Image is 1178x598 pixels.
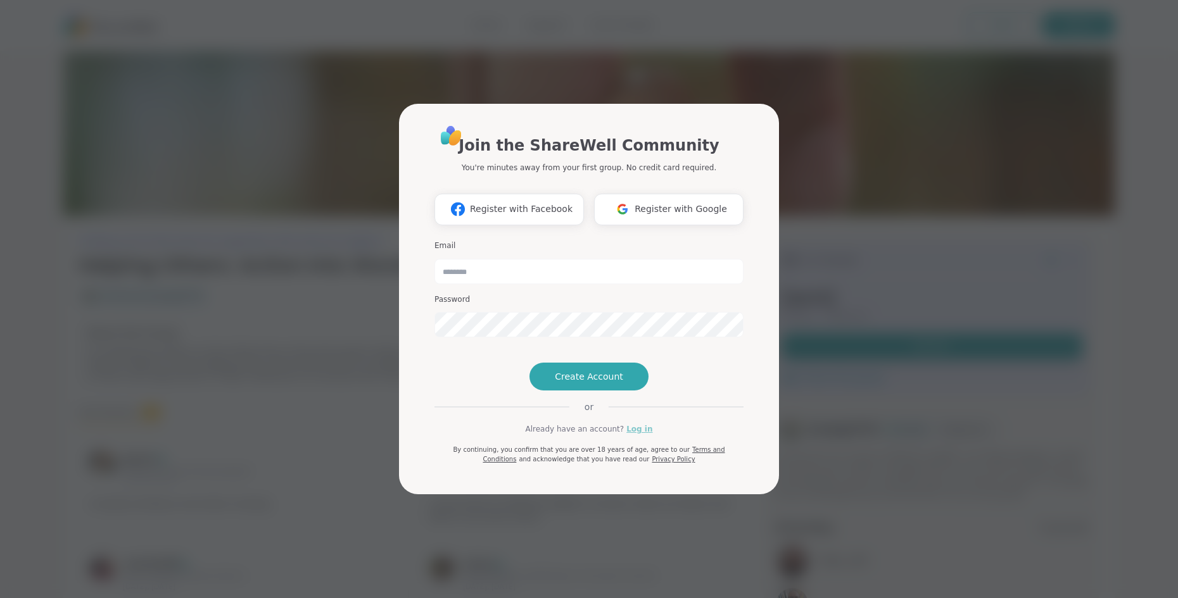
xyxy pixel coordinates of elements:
img: ShareWell Logomark [446,197,470,221]
span: or [569,401,609,413]
img: ShareWell Logomark [611,197,635,221]
span: Register with Facebook [470,202,573,216]
h1: Join the ShareWell Community [459,134,719,157]
p: You're minutes away from your first group. No credit card required. [462,162,716,173]
span: Already have an account? [525,423,624,435]
button: Register with Facebook [434,194,584,225]
button: Create Account [529,363,649,390]
img: ShareWell Logo [437,121,465,150]
button: Register with Google [594,194,744,225]
span: Create Account [555,370,623,383]
a: Privacy Policy [652,456,695,463]
span: and acknowledge that you have read our [519,456,649,463]
h3: Email [434,240,744,251]
span: Register with Google [635,202,727,216]
h3: Password [434,294,744,305]
span: By continuing, you confirm that you are over 18 years of age, agree to our [453,446,690,453]
a: Terms and Conditions [483,446,725,463]
a: Log in [626,423,652,435]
